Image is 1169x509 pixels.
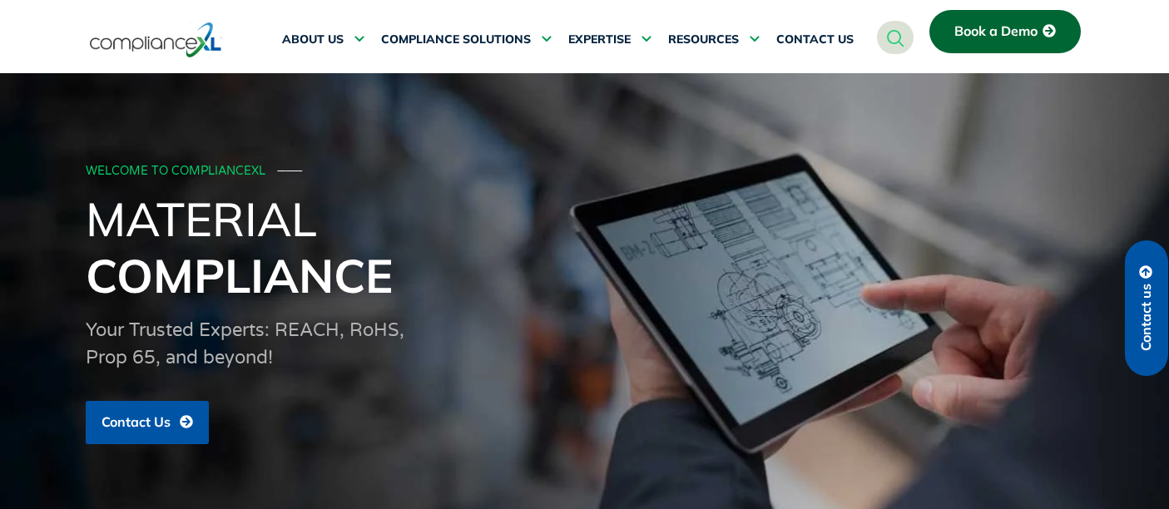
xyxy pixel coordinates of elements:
[954,24,1038,39] span: Book a Demo
[86,401,209,444] a: Contact Us
[381,32,531,47] span: COMPLIANCE SOLUTIONS
[568,20,651,60] a: EXPERTISE
[86,246,393,304] span: Compliance
[86,190,1084,304] h1: Material
[278,164,303,178] span: ───
[381,20,552,60] a: COMPLIANCE SOLUTIONS
[929,10,1081,53] a: Book a Demo
[877,21,914,54] a: navsearch-button
[90,21,222,59] img: logo-one.svg
[282,20,364,60] a: ABOUT US
[86,319,404,368] span: Your Trusted Experts: REACH, RoHS, Prop 65, and beyond!
[1125,240,1168,376] a: Contact us
[86,165,1079,179] div: WELCOME TO COMPLIANCEXL
[568,32,631,47] span: EXPERTISE
[282,32,344,47] span: ABOUT US
[776,32,854,47] span: CONTACT US
[102,415,171,430] span: Contact Us
[1139,284,1154,351] span: Contact us
[668,32,739,47] span: RESOURCES
[776,20,854,60] a: CONTACT US
[668,20,760,60] a: RESOURCES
